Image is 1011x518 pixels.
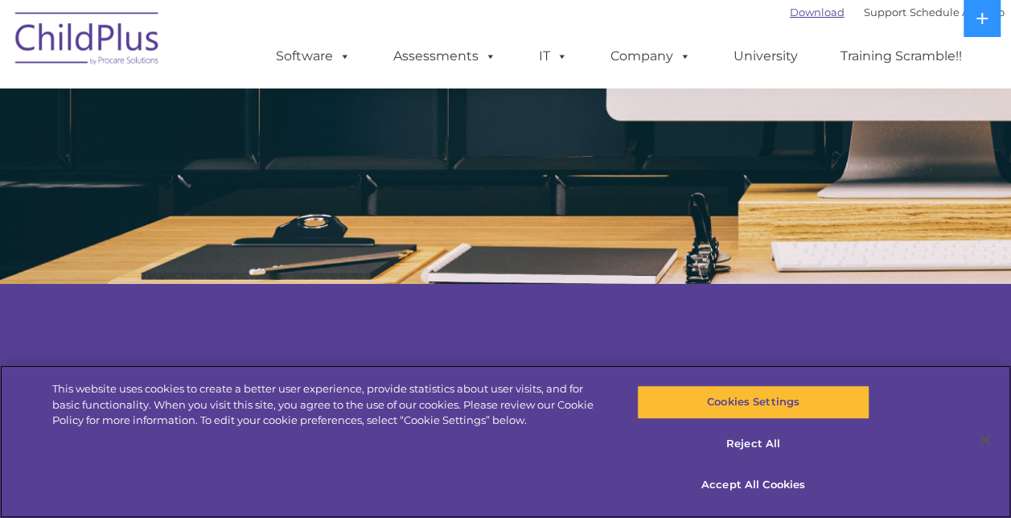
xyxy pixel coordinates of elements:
[910,6,1005,18] a: Schedule A Demo
[790,6,845,18] a: Download
[594,40,707,72] a: Company
[523,40,584,72] a: IT
[864,6,906,18] a: Support
[260,40,367,72] a: Software
[968,422,1003,458] button: Close
[377,40,512,72] a: Assessments
[637,468,869,502] button: Accept All Cookies
[824,40,978,72] a: Training Scramble!!
[790,6,1005,18] font: |
[7,1,168,81] img: ChildPlus by Procare Solutions
[717,40,814,72] a: University
[52,381,606,429] div: This website uses cookies to create a better user experience, provide statistics about user visit...
[637,385,869,419] button: Cookies Settings
[637,427,869,461] button: Reject All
